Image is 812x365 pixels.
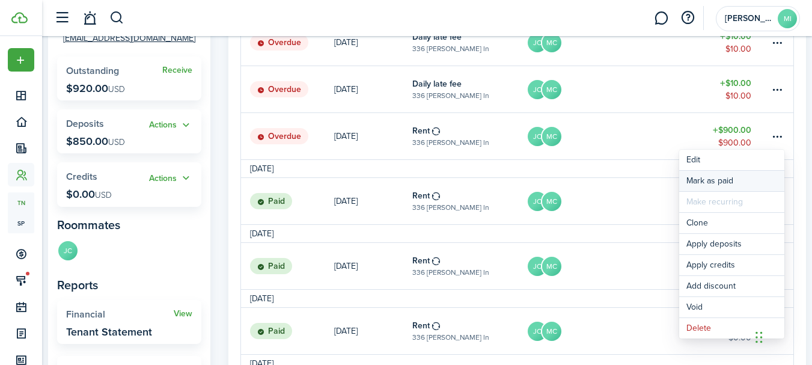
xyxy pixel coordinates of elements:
[66,309,174,320] widget-stats-title: Financial
[412,254,430,267] table-info-title: Rent
[679,213,784,233] a: Clone
[241,113,334,159] a: Overdue
[109,8,124,28] button: Search
[412,78,462,90] table-info-title: Daily late fee
[149,171,192,185] button: Open menu
[412,308,527,354] a: Rent336 [PERSON_NAME] ln
[241,19,334,66] a: Overdue
[149,118,192,132] button: Open menu
[527,243,697,289] a: JCMC
[527,19,697,66] a: JCMC
[66,135,125,147] p: $850.00
[412,202,489,213] table-subtitle: 336 [PERSON_NAME] ln
[412,189,430,202] table-info-title: Rent
[718,136,751,149] table-amount-description: $900.00
[241,227,282,240] td: [DATE]
[720,77,751,90] table-amount-title: $10.00
[713,124,751,136] table-amount-title: $900.00
[334,243,412,289] a: [DATE]
[412,319,430,332] table-info-title: Rent
[528,257,547,276] avatar-text: JC
[752,307,812,365] iframe: Chat Widget
[725,14,773,23] span: Maurer Investments
[720,30,751,43] table-amount-title: $10.00
[108,83,125,96] span: USD
[250,258,292,275] status: Paid
[412,31,462,43] table-info-title: Daily late fee
[250,128,308,145] status: Overdue
[679,318,784,339] button: Delete
[334,83,358,96] p: [DATE]
[334,36,358,49] p: [DATE]
[241,178,334,224] a: Paid
[57,240,79,264] a: JC
[250,193,292,210] status: Paid
[8,213,34,233] a: sp
[725,90,751,102] table-amount-description: $10.00
[334,195,358,207] p: [DATE]
[66,188,112,200] p: $0.00
[542,80,561,99] avatar-text: MC
[66,82,125,94] p: $920.00
[412,66,527,112] a: Daily late fee336 [PERSON_NAME] ln
[50,7,73,29] button: Open sidebar
[412,137,489,148] table-subtitle: 336 [PERSON_NAME] ln
[63,32,195,44] a: [EMAIL_ADDRESS][DOMAIN_NAME]
[412,178,527,224] a: Rent336 [PERSON_NAME] ln
[412,243,527,289] a: Rent336 [PERSON_NAME] ln
[412,332,489,343] table-subtitle: 336 [PERSON_NAME] ln
[66,170,97,183] span: Credits
[650,3,673,34] a: Messaging
[334,130,358,143] p: [DATE]
[334,19,412,66] a: [DATE]
[412,19,527,66] a: Daily late fee336 [PERSON_NAME] ln
[679,234,784,254] button: Apply deposits
[57,216,201,234] panel-main-subtitle: Roommates
[412,267,489,278] table-subtitle: 336 [PERSON_NAME] ln
[149,118,192,132] button: Actions
[679,255,784,275] button: Apply credits
[241,308,334,354] a: Paid
[697,66,769,112] a: $10.00$10.00
[334,260,358,272] p: [DATE]
[108,136,125,149] span: USD
[66,326,152,338] widget-stats-description: Tenant Statement
[57,276,201,294] panel-main-subtitle: Reports
[542,257,561,276] avatar-text: MC
[697,19,769,66] a: $10.00$10.00
[95,189,112,201] span: USD
[756,319,763,355] div: Drag
[241,292,282,305] td: [DATE]
[679,276,784,296] button: Add discount
[241,66,334,112] a: Overdue
[527,178,697,224] a: JCMC
[162,66,192,75] a: Receive
[528,322,547,341] avatar-text: JC
[334,308,412,354] a: [DATE]
[412,113,527,159] a: Rent336 [PERSON_NAME] ln
[58,241,78,260] avatar-text: JC
[66,117,104,130] span: Deposits
[679,297,784,317] button: Void
[241,243,334,289] a: Paid
[542,192,561,211] avatar-text: MC
[770,129,784,144] button: Open menu
[174,309,192,319] a: View
[528,80,547,99] avatar-text: JC
[334,325,358,337] p: [DATE]
[542,127,561,146] avatar-text: MC
[679,150,784,170] button: Edit
[412,90,489,101] table-subtitle: 336 [PERSON_NAME] ln
[66,64,119,78] span: Outstanding
[334,113,412,159] a: [DATE]
[241,162,282,175] td: [DATE]
[78,3,101,34] a: Notifications
[542,33,561,52] avatar-text: MC
[11,12,28,23] img: TenantCloud
[8,192,34,213] a: tn
[778,9,797,28] avatar-text: MI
